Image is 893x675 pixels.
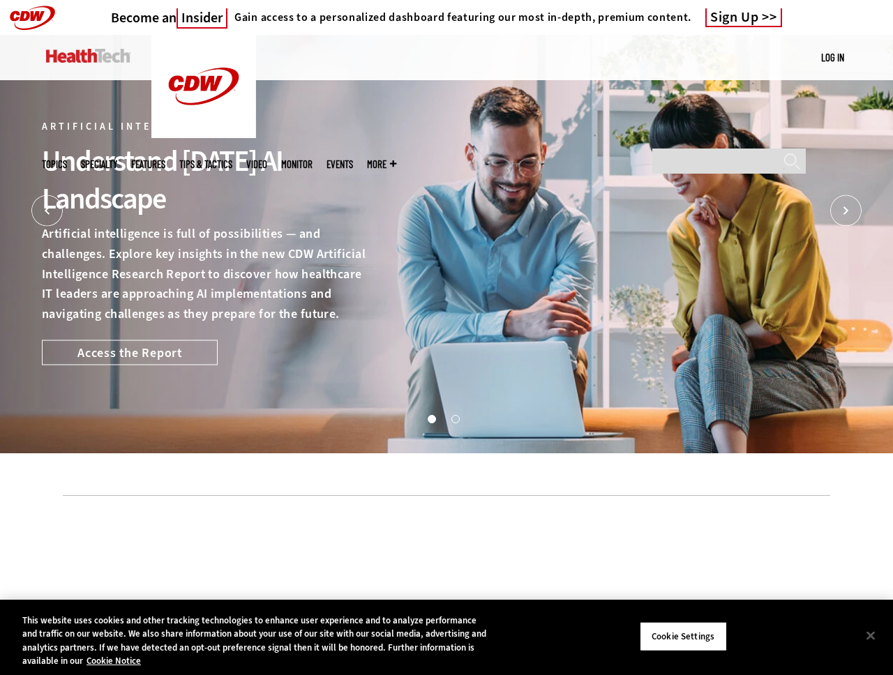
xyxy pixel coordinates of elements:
[42,224,366,324] p: Artificial intelligence is full of possibilities — and challenges. Explore key insights in the ne...
[821,51,844,63] a: Log in
[42,159,67,169] span: Topics
[131,159,165,169] a: Features
[87,655,141,667] a: More information about your privacy
[705,8,782,27] a: Sign Up
[179,159,232,169] a: Tips & Tactics
[193,517,700,579] iframe: advertisement
[281,159,313,169] a: MonITor
[821,50,844,65] div: User menu
[367,159,396,169] span: More
[111,9,227,26] h3: Become an
[327,159,353,169] a: Events
[151,35,256,138] img: Home
[111,9,227,26] a: Become anInsider
[227,10,691,24] a: Gain access to a personalized dashboard featuring our most in-depth, premium content.
[451,415,458,422] button: 2 of 2
[246,159,267,169] a: Video
[151,127,256,142] a: CDW
[46,49,130,63] img: Home
[81,159,117,169] span: Specialty
[177,8,227,29] span: Insider
[640,622,727,651] button: Cookie Settings
[855,620,886,651] button: Close
[31,195,63,227] button: Prev
[22,614,491,668] div: This website uses cookies and other tracking technologies to enhance user experience and to analy...
[234,10,691,24] h4: Gain access to a personalized dashboard featuring our most in-depth, premium content.
[42,142,366,218] div: Understand [DATE] AI Landscape
[42,340,218,365] a: Access the Report
[830,195,862,227] button: Next
[428,415,435,422] button: 1 of 2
